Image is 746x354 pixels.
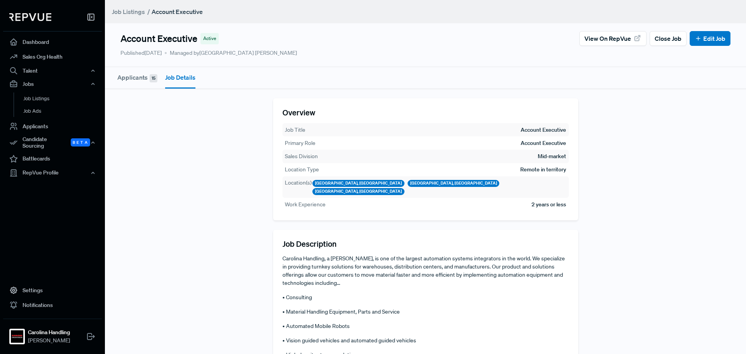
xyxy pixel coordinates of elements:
img: Carolina Handling [11,330,23,343]
a: Applicants [3,119,102,134]
a: Dashboard [3,35,102,49]
p: • Automated Mobile Robots [282,322,569,330]
td: Remote in territory [520,165,566,174]
td: 2 years or less [531,200,566,209]
button: View on RepVue [579,31,647,46]
a: Job Ads [14,105,112,117]
span: [PERSON_NAME] [28,337,70,345]
th: Sales Division [284,152,318,161]
a: Carolina HandlingCarolina Handling[PERSON_NAME] [3,319,102,348]
strong: Carolina Handling [28,328,70,337]
span: Managed by [GEOGRAPHIC_DATA] [PERSON_NAME] [165,49,297,57]
button: Talent [3,64,102,77]
button: Jobs [3,77,102,91]
span: / [147,8,150,16]
button: Candidate Sourcing Beta [3,134,102,152]
span: View on RepVue [584,34,631,43]
p: • Vision guided vehicles and automated guided vehicles [282,337,569,345]
h5: Overview [282,108,569,117]
a: Battlecards [3,152,102,166]
span: Beta [71,138,90,146]
p: • Consulting [282,293,569,302]
span: 15 [150,74,157,82]
td: Account Executive [520,126,566,134]
th: Location Type [284,165,319,174]
div: [GEOGRAPHIC_DATA], [GEOGRAPHIC_DATA] [312,180,404,187]
div: [GEOGRAPHIC_DATA], [GEOGRAPHIC_DATA] [408,180,500,187]
th: Location(s) [284,178,312,195]
button: Edit Job [690,31,730,46]
div: [GEOGRAPHIC_DATA], [GEOGRAPHIC_DATA] [312,188,404,195]
img: RepVue [9,13,51,21]
th: Job Title [284,126,306,134]
a: Sales Org Health [3,49,102,64]
span: Active [203,35,216,42]
th: Work Experience [284,200,326,209]
h4: Account Executive [120,33,197,44]
a: Job Listings [14,92,112,105]
a: Job Listings [112,7,145,16]
button: RepVue Profile [3,166,102,180]
a: Notifications [3,298,102,312]
button: Job Details [165,67,195,89]
h5: Job Description [282,239,569,248]
p: Published [DATE] [120,49,162,57]
button: Close Job [650,31,687,46]
td: Account Executive [520,139,566,148]
button: Applicants [117,67,157,87]
th: Primary Role [284,139,316,148]
a: Edit Job [695,34,725,43]
p: Carolina Handling, a [PERSON_NAME], is one of the largest automation systems integrators in the w... [282,255,569,287]
td: Mid-market [537,152,566,161]
div: Candidate Sourcing [3,134,102,152]
a: Settings [3,283,102,298]
strong: Account Executive [152,8,203,16]
p: • Material Handling Equipment, Parts and Service [282,308,569,316]
span: Close Job [655,34,682,43]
